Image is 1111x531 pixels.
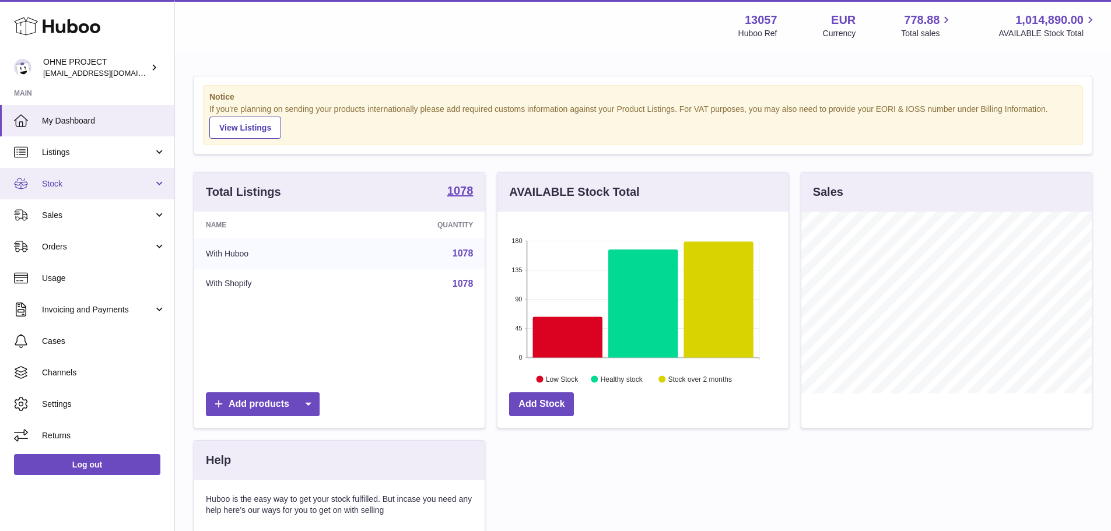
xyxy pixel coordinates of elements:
[509,392,574,416] a: Add Stock
[1015,12,1084,28] span: 1,014,890.00
[601,375,643,383] text: Healthy stock
[206,452,231,468] h3: Help
[901,12,953,39] a: 778.88 Total sales
[43,57,148,79] div: OHNE PROJECT
[668,375,732,383] text: Stock over 2 months
[831,12,856,28] strong: EUR
[42,147,153,158] span: Listings
[516,296,523,303] text: 90
[42,430,166,441] span: Returns
[209,92,1077,103] strong: Notice
[516,325,523,332] text: 45
[519,354,523,361] text: 0
[42,273,166,284] span: Usage
[42,115,166,126] span: My Dashboard
[194,269,351,299] td: With Shopify
[42,367,166,378] span: Channels
[351,212,485,238] th: Quantity
[453,248,474,258] a: 1078
[904,12,940,28] span: 778.88
[43,68,171,78] span: [EMAIL_ADDRESS][DOMAIN_NAME]
[447,185,474,199] a: 1078
[209,104,1077,139] div: If you're planning on sending your products internationally please add required customs informati...
[42,178,153,189] span: Stock
[901,28,953,39] span: Total sales
[447,185,474,196] strong: 1078
[998,12,1097,39] a: 1,014,890.00 AVAILABLE Stock Total
[194,212,351,238] th: Name
[42,210,153,221] span: Sales
[511,266,522,273] text: 135
[509,184,639,200] h3: AVAILABLE Stock Total
[209,117,281,139] a: View Listings
[823,28,856,39] div: Currency
[14,454,160,475] a: Log out
[453,279,474,289] a: 1078
[42,241,153,252] span: Orders
[998,28,1097,39] span: AVAILABLE Stock Total
[206,392,320,416] a: Add products
[42,304,153,315] span: Invoicing and Payments
[42,336,166,347] span: Cases
[206,494,473,516] p: Huboo is the easy way to get your stock fulfilled. But incase you need any help here's our ways f...
[42,399,166,410] span: Settings
[813,184,843,200] h3: Sales
[194,238,351,269] td: With Huboo
[738,28,777,39] div: Huboo Ref
[14,59,31,76] img: internalAdmin-13057@internal.huboo.com
[546,375,579,383] text: Low Stock
[745,12,777,28] strong: 13057
[511,237,522,244] text: 180
[206,184,281,200] h3: Total Listings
